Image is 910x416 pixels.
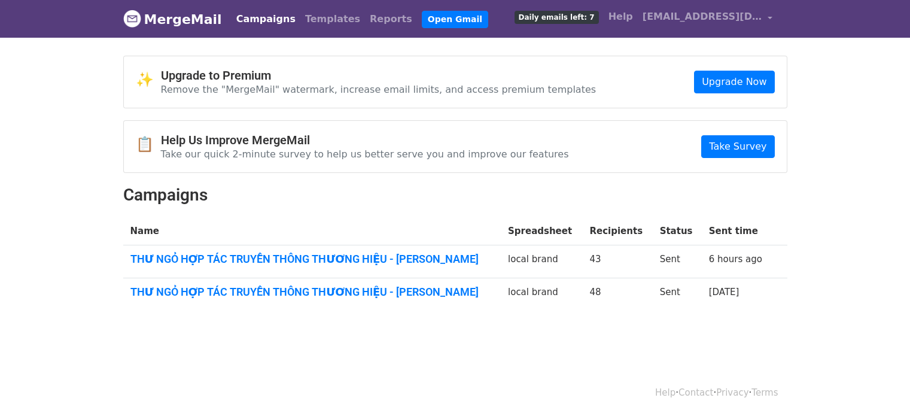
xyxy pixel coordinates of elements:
a: [EMAIL_ADDRESS][DOMAIN_NAME] [638,5,778,33]
td: Sent [653,245,702,278]
td: 43 [582,245,652,278]
h4: Upgrade to Premium [161,68,596,83]
img: MergeMail logo [123,10,141,28]
p: Remove the "MergeMail" watermark, increase email limits, and access premium templates [161,83,596,96]
th: Spreadsheet [501,217,582,245]
th: Recipients [582,217,652,245]
td: Sent [653,278,702,310]
p: Take our quick 2-minute survey to help us better serve you and improve our features [161,148,569,160]
a: Campaigns [232,7,300,31]
a: Daily emails left: 7 [510,5,604,29]
h2: Campaigns [123,185,787,205]
th: Status [653,217,702,245]
a: Open Gmail [422,11,488,28]
a: Upgrade Now [694,71,774,93]
a: Help [655,387,675,398]
th: Sent time [702,217,772,245]
span: [EMAIL_ADDRESS][DOMAIN_NAME] [643,10,762,24]
a: 6 hours ago [709,254,762,265]
a: Take Survey [701,135,774,158]
th: Name [123,217,501,245]
a: Templates [300,7,365,31]
a: Terms [751,387,778,398]
a: THƯ NGỎ HỢP TÁC TRUYỀN THÔNG THƯƠNG HIỆU - [PERSON_NAME] [130,253,494,266]
td: 48 [582,278,652,310]
span: Daily emails left: 7 [515,11,599,24]
a: THƯ NGỎ HỢP TÁC TRUYỀN THÔNG THƯƠNG HIỆU - [PERSON_NAME] [130,286,494,299]
a: Help [604,5,638,29]
a: [DATE] [709,287,739,297]
a: Reports [365,7,417,31]
a: MergeMail [123,7,222,32]
span: 📋 [136,136,161,153]
span: ✨ [136,71,161,89]
a: Privacy [716,387,748,398]
a: Contact [678,387,713,398]
td: local brand [501,278,582,310]
h4: Help Us Improve MergeMail [161,133,569,147]
td: local brand [501,245,582,278]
